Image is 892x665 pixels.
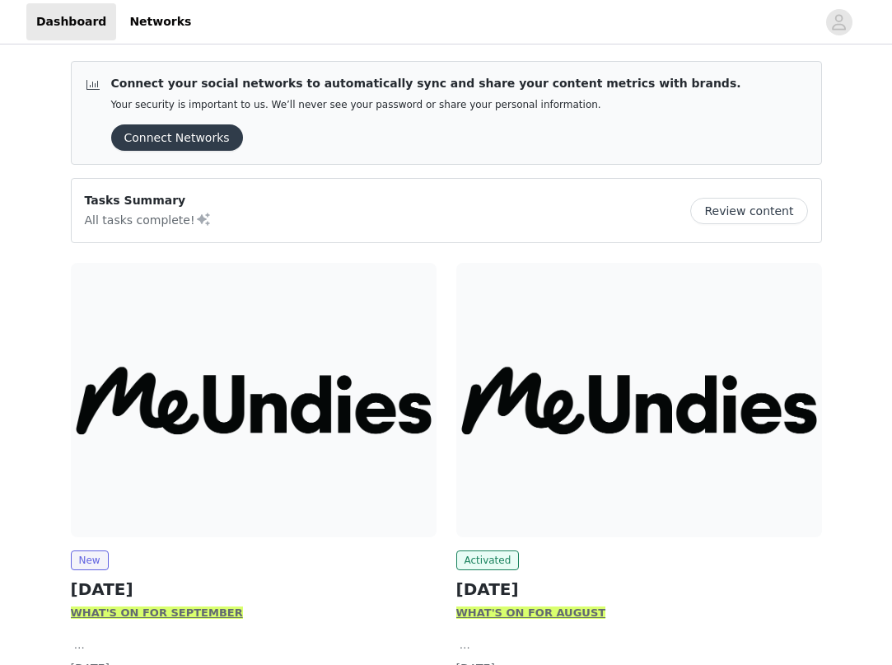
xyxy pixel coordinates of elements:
p: All tasks complete! [85,209,212,229]
span: Activated [456,550,520,570]
strong: HAT'S ON FOR AUGUST [468,606,605,619]
a: Dashboard [26,3,116,40]
p: Tasks Summary [85,192,212,209]
h2: [DATE] [456,577,822,602]
h2: [DATE] [71,577,437,602]
strong: W [456,606,468,619]
button: Connect Networks [111,124,243,151]
div: avatar [831,9,847,35]
button: Review content [690,198,807,224]
img: MeUndies [71,263,437,537]
img: MeUndies [456,263,822,537]
a: Networks [119,3,201,40]
strong: HAT'S ON FOR SEPTEMBER [82,606,243,619]
span: New [71,550,109,570]
strong: W [71,606,82,619]
p: Connect your social networks to automatically sync and share your content metrics with brands. [111,75,741,92]
p: Your security is important to us. We’ll never see your password or share your personal information. [111,99,741,111]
